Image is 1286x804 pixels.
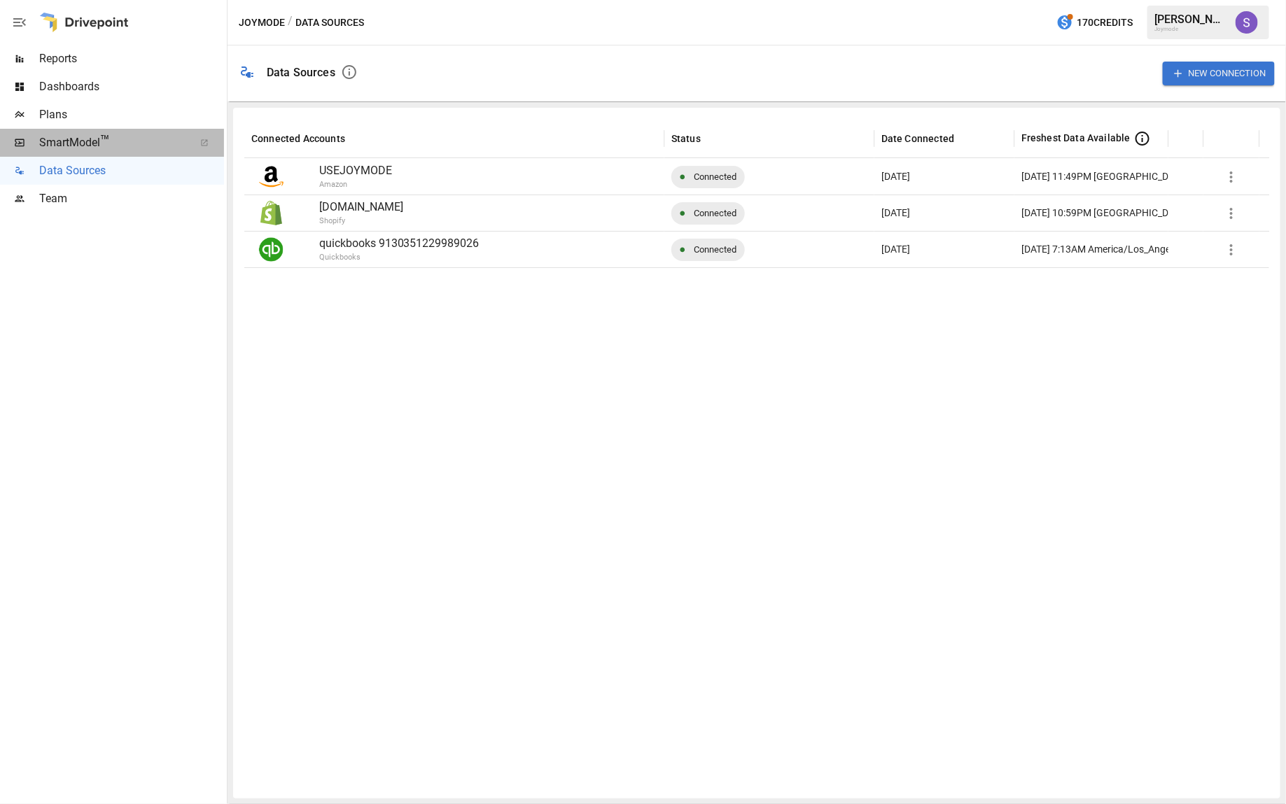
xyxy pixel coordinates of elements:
button: New Connection [1163,62,1275,85]
p: USEJOYMODE [319,162,657,179]
div: [DATE] 10:59PM [GEOGRAPHIC_DATA]/Los_Angeles [1021,195,1247,231]
span: Connected [685,232,745,267]
p: quickbooks 9130351229989026 [319,235,657,252]
button: Sort [1177,129,1196,148]
span: SmartModel [39,134,185,151]
span: Freshest Data Available [1021,131,1131,145]
p: Amazon [319,179,732,191]
span: Team [39,190,224,207]
div: Status [671,133,701,144]
img: Quickbooks Logo [259,237,284,262]
div: [DATE] 7:13AM America/Los_Angeles [1021,232,1182,267]
p: [DOMAIN_NAME] [319,199,657,216]
button: Sort [702,129,722,148]
button: 170Credits [1051,10,1138,36]
span: Reports [39,50,224,67]
button: Sort [956,129,975,148]
p: Shopify [319,216,732,227]
div: Data Sources [267,66,335,79]
div: Connected Accounts [251,133,345,144]
span: Connected [685,159,745,195]
div: Date Connected [881,133,954,144]
div: Jul 15 2024 [874,158,1014,195]
div: / [288,14,293,31]
button: Shane Webster [1227,3,1266,42]
p: Quickbooks [319,252,732,264]
div: Jul 29 2024 [874,195,1014,231]
img: Shane Webster [1236,11,1258,34]
span: Connected [685,195,745,231]
img: Amazon Logo [259,164,284,189]
button: Joymode [239,14,285,31]
div: Joymode [1154,26,1227,32]
span: 170 Credits [1077,14,1133,31]
button: Sort [347,129,366,148]
img: Shopify Logo [259,201,284,225]
button: Sort [1212,129,1231,148]
div: [PERSON_NAME] [1154,13,1227,26]
span: Dashboards [39,78,224,95]
div: [DATE] 11:49PM [GEOGRAPHIC_DATA]/Los_Angeles [1021,159,1247,195]
span: Plans [39,106,224,123]
div: Jul 12 2024 [874,231,1014,267]
span: Data Sources [39,162,224,179]
span: ™ [100,132,110,150]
